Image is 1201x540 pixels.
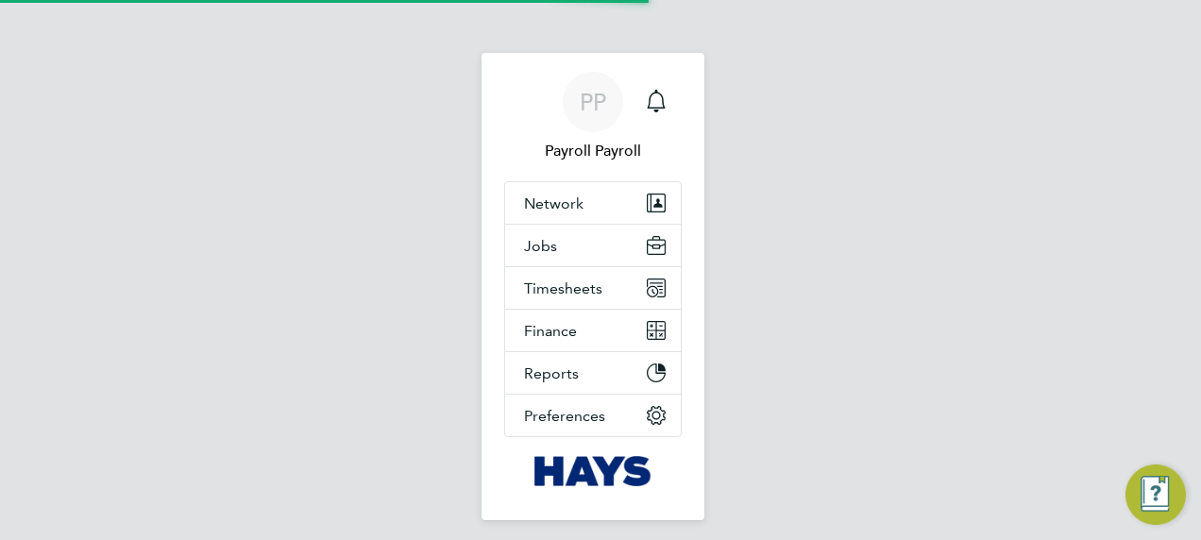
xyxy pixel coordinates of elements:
button: Engage Resource Center [1125,464,1186,525]
button: Timesheets [505,267,681,309]
button: Jobs [505,225,681,266]
span: Payroll Payroll [504,140,682,162]
span: Timesheets [524,279,602,297]
button: Finance [505,310,681,351]
span: Preferences [524,407,605,425]
a: PPPayroll Payroll [504,72,682,162]
button: Network [505,182,681,224]
span: Jobs [524,237,557,255]
button: Reports [505,352,681,394]
button: Preferences [505,395,681,436]
nav: Main navigation [482,53,704,520]
span: PP [580,90,606,114]
span: Finance [524,322,577,340]
span: Network [524,194,584,212]
span: Reports [524,364,579,382]
img: hays-logo-retina.png [534,456,652,486]
a: Go to home page [504,456,682,486]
